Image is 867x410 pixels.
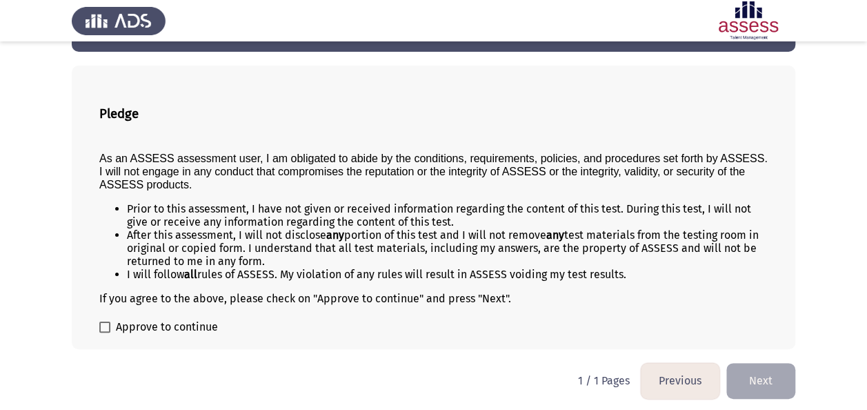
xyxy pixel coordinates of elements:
span: As an ASSESS assessment user, I am obligated to abide by the conditions, requirements, policies, ... [99,153,768,191]
button: load previous page [641,363,719,398]
img: Assessment logo of Development Assessment R1 (EN/AR) [701,1,795,40]
li: I will follow rules of ASSESS. My violation of any rules will result in ASSESS voiding my test re... [127,268,768,281]
b: Pledge [99,106,139,121]
img: Assess Talent Management logo [72,1,166,40]
p: 1 / 1 Pages [578,374,630,387]
li: Prior to this assessment, I have not given or received information regarding the content of this ... [127,202,768,228]
li: After this assessment, I will not disclose portion of this test and I will not remove test materi... [127,228,768,268]
span: Approve to continue [116,319,218,335]
div: If you agree to the above, please check on "Approve to continue" and press "Next". [99,292,768,305]
b: any [546,228,564,242]
button: load next page [726,363,795,398]
b: any [326,228,344,242]
b: all [184,268,197,281]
